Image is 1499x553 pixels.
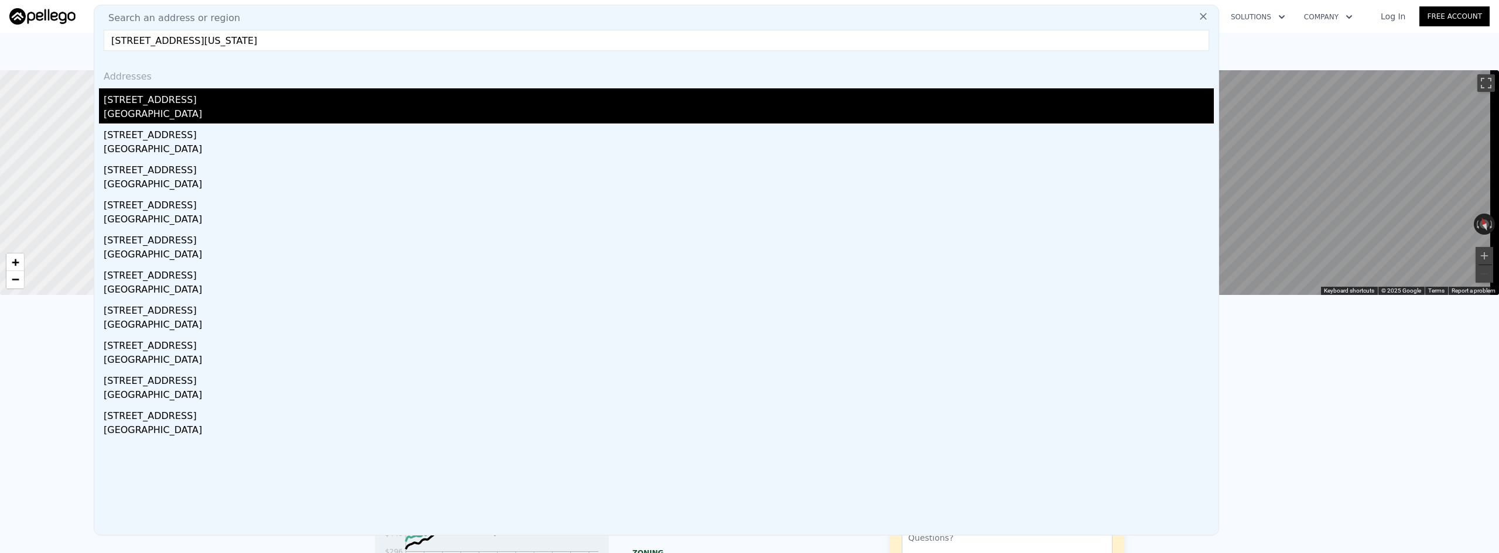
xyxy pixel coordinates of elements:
img: Pellego [9,8,76,25]
div: [GEOGRAPHIC_DATA] [104,353,1214,369]
a: Zoom in [6,253,24,271]
div: [GEOGRAPHIC_DATA] [104,248,1214,264]
button: Rotate clockwise [1489,214,1495,235]
button: Toggle fullscreen view [1477,74,1495,92]
div: [STREET_ADDRESS] [104,123,1214,142]
a: Log In [1367,11,1419,22]
button: Zoom out [1476,265,1493,283]
span: + [12,255,19,269]
div: [STREET_ADDRESS] [104,404,1214,423]
div: [GEOGRAPHIC_DATA] [104,177,1214,194]
div: [STREET_ADDRESS] [104,194,1214,212]
div: [STREET_ADDRESS] [104,264,1214,283]
div: Addresses [99,60,1214,88]
div: [STREET_ADDRESS] [104,369,1214,388]
div: [GEOGRAPHIC_DATA] [104,423,1214,439]
input: Enter an address, city, region, neighborhood or zip code [104,30,1209,51]
a: Zoom out [6,271,24,288]
span: © 2025 Google [1381,287,1421,294]
div: [GEOGRAPHIC_DATA] [104,318,1214,334]
button: Solutions [1221,6,1295,28]
button: Reset the view [1476,213,1492,236]
button: Company [1295,6,1362,28]
div: [STREET_ADDRESS] [104,159,1214,177]
button: Keyboard shortcuts [1324,287,1374,295]
div: [GEOGRAPHIC_DATA] [104,142,1214,159]
div: [GEOGRAPHIC_DATA] [104,283,1214,299]
button: Rotate counterclockwise [1474,214,1480,235]
span: − [12,272,19,287]
a: Free Account [1419,6,1490,26]
div: [STREET_ADDRESS] [104,229,1214,248]
div: [STREET_ADDRESS] [104,334,1214,353]
div: [STREET_ADDRESS] [104,88,1214,107]
button: Zoom in [1476,247,1493,265]
div: [GEOGRAPHIC_DATA] [104,212,1214,229]
span: Search an address or region [99,11,240,25]
div: [STREET_ADDRESS] [104,299,1214,318]
a: Terms [1428,287,1445,294]
tspan: $446 [385,530,403,538]
div: [GEOGRAPHIC_DATA] [104,388,1214,404]
div: [GEOGRAPHIC_DATA] [104,107,1214,123]
a: Report a problem [1452,287,1495,294]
